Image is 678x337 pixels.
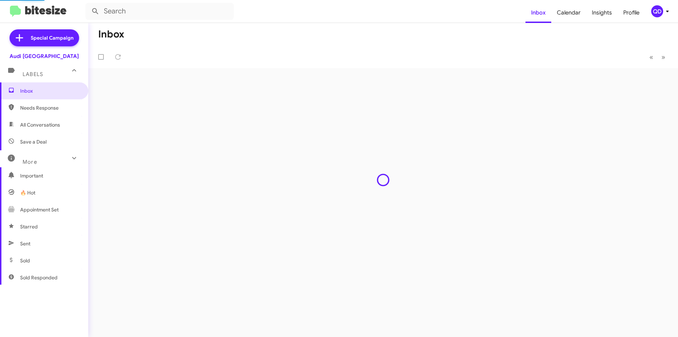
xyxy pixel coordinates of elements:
[645,5,670,17] button: QD
[31,34,73,41] span: Special Campaign
[23,159,37,165] span: More
[10,53,79,60] div: Audi [GEOGRAPHIC_DATA]
[525,2,551,23] a: Inbox
[661,53,665,62] span: »
[10,29,79,46] a: Special Campaign
[20,172,80,179] span: Important
[649,53,653,62] span: «
[651,5,663,17] div: QD
[20,104,80,111] span: Needs Response
[20,240,30,247] span: Sent
[645,50,658,64] button: Previous
[20,189,35,196] span: 🔥 Hot
[20,121,60,128] span: All Conversations
[20,223,38,230] span: Starred
[618,2,645,23] a: Profile
[98,29,124,40] h1: Inbox
[551,2,586,23] a: Calendar
[646,50,670,64] nav: Page navigation example
[20,138,47,145] span: Save a Deal
[20,274,58,281] span: Sold Responded
[85,3,234,20] input: Search
[657,50,670,64] button: Next
[20,206,59,213] span: Appointment Set
[586,2,618,23] a: Insights
[20,257,30,264] span: Sold
[20,87,80,94] span: Inbox
[23,71,43,77] span: Labels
